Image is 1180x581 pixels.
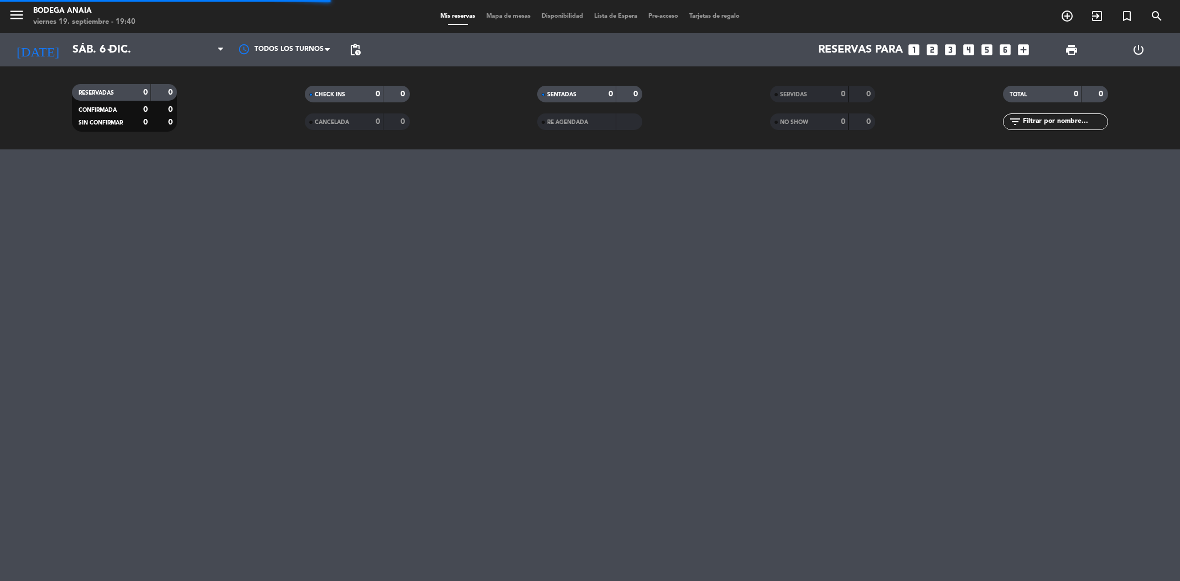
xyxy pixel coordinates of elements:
[780,120,808,125] span: NO SHOW
[481,13,536,19] span: Mapa de mesas
[1132,43,1145,56] i: power_settings_new
[1065,43,1078,56] span: print
[1022,116,1108,128] input: Filtrar por nombre...
[633,90,640,98] strong: 0
[8,7,25,27] button: menu
[1009,115,1022,128] i: filter_list
[1061,9,1074,23] i: add_circle_outline
[143,118,148,126] strong: 0
[547,120,588,125] span: RE AGENDADA
[143,106,148,113] strong: 0
[943,43,958,57] i: looks_3
[818,43,903,56] span: Reservas para
[866,90,873,98] strong: 0
[925,43,939,57] i: looks_two
[8,38,67,62] i: [DATE]
[841,118,845,126] strong: 0
[1120,9,1134,23] i: turned_in_not
[1016,43,1031,57] i: add_box
[907,43,921,57] i: looks_one
[33,6,136,17] div: Bodega Anaia
[1090,9,1104,23] i: exit_to_app
[168,106,175,113] strong: 0
[841,90,845,98] strong: 0
[536,13,589,19] span: Disponibilidad
[376,90,380,98] strong: 0
[980,43,994,57] i: looks_5
[435,13,481,19] span: Mis reservas
[609,90,613,98] strong: 0
[79,107,117,113] span: CONFIRMADA
[8,7,25,23] i: menu
[1150,9,1163,23] i: search
[168,89,175,96] strong: 0
[401,118,407,126] strong: 0
[961,43,976,57] i: looks_4
[401,90,407,98] strong: 0
[376,118,380,126] strong: 0
[547,92,576,97] span: SENTADAS
[315,92,345,97] span: CHECK INS
[168,118,175,126] strong: 0
[643,13,684,19] span: Pre-acceso
[684,13,745,19] span: Tarjetas de regalo
[349,43,362,56] span: pending_actions
[1010,92,1027,97] span: TOTAL
[998,43,1012,57] i: looks_6
[1105,33,1172,66] div: LOG OUT
[33,17,136,28] div: viernes 19. septiembre - 19:40
[79,90,114,96] span: RESERVADAS
[780,92,807,97] span: SERVIDAS
[103,43,116,56] i: arrow_drop_down
[866,118,873,126] strong: 0
[315,120,349,125] span: CANCELADA
[143,89,148,96] strong: 0
[1099,90,1105,98] strong: 0
[589,13,643,19] span: Lista de Espera
[1074,90,1078,98] strong: 0
[79,120,123,126] span: SIN CONFIRMAR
